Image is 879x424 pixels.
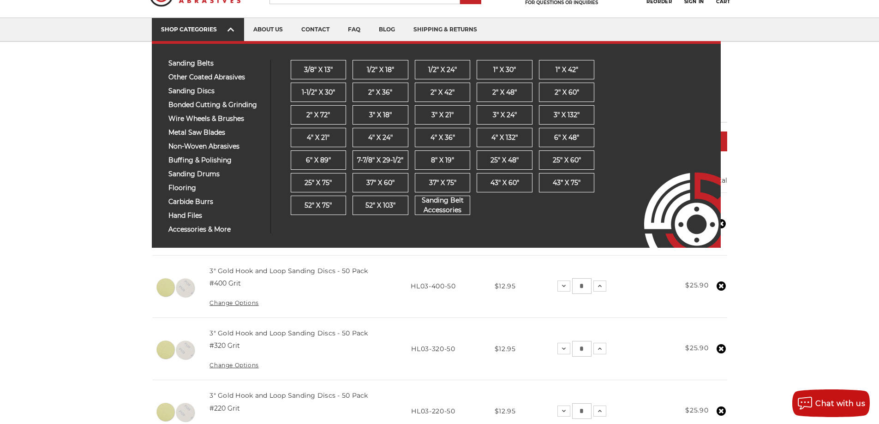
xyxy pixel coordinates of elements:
span: 43" x 60" [490,178,519,188]
a: 3" Gold Hook and Loop Sanding Discs - 50 Pack [209,329,368,337]
span: sanding discs [168,88,264,95]
span: 25" x 75" [305,178,332,188]
strong: $25.90 [685,344,708,352]
dd: #400 Grit [209,279,241,288]
a: 3" Gold Hook and Loop Sanding Discs - 50 Pack [209,267,368,275]
strong: $25.90 [685,406,708,414]
span: 4" x 36" [431,133,455,143]
a: shipping & returns [404,18,486,42]
span: 1" x 30" [493,65,516,75]
span: 2" x 48" [492,88,517,97]
img: Empire Abrasives Logo Image [628,145,721,248]
span: metal saw blades [168,129,264,136]
span: $12.95 [495,407,516,415]
span: 1/2" x 18" [367,65,394,75]
span: HL03-320-50 [411,345,455,353]
span: wire wheels & brushes [168,115,264,122]
span: 4" x 24" [368,133,393,143]
span: sanding belts [168,60,264,67]
span: sanding drums [168,171,264,178]
span: 25" x 48" [490,155,519,165]
span: hand files [168,212,264,219]
button: Chat with us [792,389,870,417]
span: 3" x 21" [431,110,454,120]
span: other coated abrasives [168,74,264,81]
a: 3" Gold Hook and Loop Sanding Discs - 50 Pack [209,391,368,400]
span: bonded cutting & grinding [168,102,264,108]
span: 52" x 103" [365,201,395,210]
span: flooring [168,185,264,191]
a: Change Options [209,299,258,306]
a: about us [244,18,292,42]
span: 1-1/2" x 30" [302,88,335,97]
span: 3/8" x 13" [304,65,333,75]
span: 52" x 75" [305,201,332,210]
span: 2" x 60" [555,88,579,97]
span: buffing & polishing [168,157,264,164]
span: Sanding Belt Accessories [415,196,470,215]
span: non-woven abrasives [168,143,264,150]
input: 3" Gold Hook and Loop Sanding Discs - 50 Pack Quantity: [572,403,592,419]
span: 8" x 19" [431,155,454,165]
dd: #320 Grit [209,341,240,351]
span: 1/2" x 24" [428,65,457,75]
span: HL03-220-50 [411,407,455,415]
span: 1" x 42" [556,65,578,75]
span: 25" x 60" [553,155,581,165]
span: 7-7/8" x 29-1/2" [357,155,403,165]
span: 3" x 132" [554,110,580,120]
dd: #220 Grit [209,404,240,413]
span: 2" x 42" [431,88,454,97]
input: 3" Gold Hook and Loop Sanding Discs - 50 Pack Quantity: [572,341,592,357]
span: 3" x 18" [369,110,392,120]
span: 43” x 75" [553,178,580,188]
span: 2" x 72" [306,110,330,120]
img: 3 inch gold hook and loop sanding discs [152,326,198,372]
span: 6" x 89" [306,155,331,165]
strong: $25.90 [685,281,708,289]
span: 37" x 75" [429,178,456,188]
span: 2" x 36" [368,88,392,97]
img: 3 inch gold hook and loop sanding discs [152,263,198,310]
div: SHOP CATEGORIES [161,26,235,33]
span: carbide burrs [168,198,264,205]
span: 3" x 24" [493,110,517,120]
span: accessories & more [168,226,264,233]
span: 37" x 60" [366,178,395,188]
span: 6" x 48" [554,133,579,143]
span: HL03-400-50 [411,282,456,290]
a: faq [339,18,370,42]
span: $12.95 [495,282,516,290]
span: 4" x 132" [491,133,518,143]
a: contact [292,18,339,42]
span: 4" x 21" [307,133,329,143]
a: blog [370,18,404,42]
input: 3" Gold Hook and Loop Sanding Discs - 50 Pack Quantity: [572,278,592,294]
span: $12.95 [495,345,516,353]
span: Chat with us [815,399,865,408]
a: Change Options [209,362,258,369]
